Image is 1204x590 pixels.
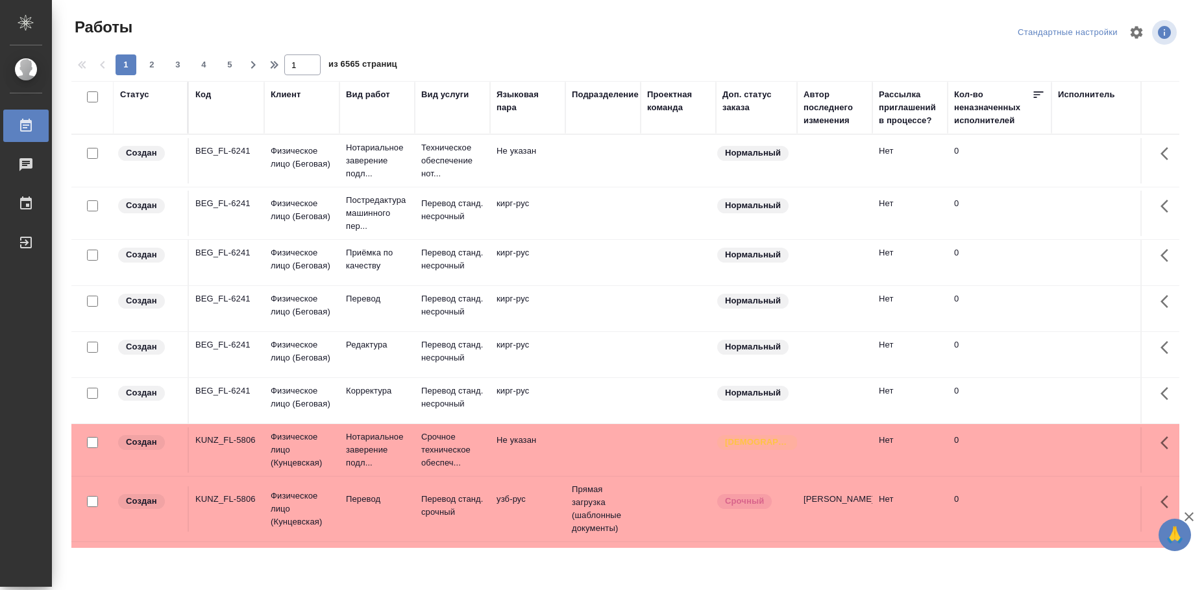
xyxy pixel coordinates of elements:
[1153,378,1184,409] button: Здесь прячутся важные кнопки
[872,191,948,236] td: Нет
[1153,191,1184,222] button: Здесь прячутся важные кнопки
[346,246,408,272] p: Приёмка по качеству
[126,340,157,353] p: Создан
[195,197,258,210] div: BEG_FL-6241
[346,292,408,305] p: Перевод
[117,246,181,264] div: Заказ еще не согласован с клиентом, искать исполнителей рано
[126,248,157,261] p: Создан
[948,427,1051,473] td: 0
[120,88,149,101] div: Статус
[117,338,181,356] div: Заказ еще не согласован с клиентом, искать исполнителей рано
[117,493,181,510] div: Заказ еще не согласован с клиентом, искать исполнителей рано
[490,378,565,423] td: кирг-рус
[872,486,948,532] td: Нет
[117,145,181,162] div: Заказ еще не согласован с клиентом, искать исполнителей рано
[872,286,948,331] td: Нет
[421,197,484,223] p: Перевод станд. несрочный
[195,493,258,506] div: KUNZ_FL-5806
[271,292,333,318] p: Физическое лицо (Беговая)
[1014,23,1121,43] div: split button
[948,486,1051,532] td: 0
[141,58,162,71] span: 2
[1164,521,1186,549] span: 🙏
[948,138,1051,183] td: 0
[346,384,408,397] p: Корректура
[872,378,948,423] td: Нет
[271,145,333,171] p: Физическое лицо (Беговая)
[421,493,484,519] p: Перевод станд. срочный
[271,490,333,528] p: Физическое лицо (Кунцевская)
[271,246,333,272] p: Физическое лицо (Беговая)
[421,246,484,272] p: Перевод станд. несрочный
[271,88,301,101] div: Клиент
[490,138,565,183] td: Не указан
[219,54,240,75] button: 5
[1153,486,1184,517] button: Здесь прячутся важные кнопки
[948,378,1051,423] td: 0
[271,338,333,364] p: Физическое лицо (Беговая)
[725,294,781,307] p: Нормальный
[195,338,258,351] div: BEG_FL-6241
[193,58,214,71] span: 4
[346,493,408,506] p: Перевод
[804,88,866,127] div: Автор последнего изменения
[490,427,565,473] td: Не указан
[490,332,565,377] td: кирг-рус
[1153,286,1184,317] button: Здесь прячутся важные кнопки
[872,138,948,183] td: Нет
[722,88,791,114] div: Доп. статус заказа
[497,88,559,114] div: Языковая пара
[1159,519,1191,551] button: 🙏
[126,436,157,449] p: Создан
[1153,427,1184,458] button: Здесь прячутся важные кнопки
[117,434,181,451] div: Заказ еще не согласован с клиентом, искать исполнителей рано
[195,292,258,305] div: BEG_FL-6241
[193,54,214,75] button: 4
[725,147,781,159] p: Нормальный
[126,199,157,212] p: Создан
[271,431,333,469] p: Физическое лицо (Кунцевская)
[328,56,397,75] span: из 6565 страниц
[346,194,408,233] p: Постредактура машинного пер...
[167,58,188,71] span: 3
[71,17,132,38] span: Работы
[195,246,258,259] div: BEG_FL-6241
[195,434,258,447] div: KUNZ_FL-5806
[421,338,484,364] p: Перевод станд. несрочный
[725,199,781,212] p: Нормальный
[1153,138,1184,169] button: Здесь прячутся важные кнопки
[421,88,469,101] div: Вид услуги
[725,386,781,399] p: Нормальный
[126,495,157,508] p: Создан
[421,292,484,318] p: Перевод станд. несрочный
[948,240,1051,285] td: 0
[572,88,639,101] div: Подразделение
[195,384,258,397] div: BEG_FL-6241
[490,286,565,331] td: кирг-рус
[490,240,565,285] td: кирг-рус
[421,141,484,180] p: Техническое обеспечение нот...
[872,332,948,377] td: Нет
[490,191,565,236] td: кирг-рус
[948,286,1051,331] td: 0
[271,384,333,410] p: Физическое лицо (Беговая)
[117,384,181,402] div: Заказ еще не согласован с клиентом, искать исполнителей рано
[872,427,948,473] td: Нет
[725,248,781,261] p: Нормальный
[117,197,181,215] div: Заказ еще не согласован с клиентом, искать исполнителей рано
[948,191,1051,236] td: 0
[647,88,709,114] div: Проектная команда
[117,292,181,310] div: Заказ еще не согласован с клиентом, искать исполнителей рано
[879,88,941,127] div: Рассылка приглашений в процессе?
[141,54,162,75] button: 2
[195,145,258,158] div: BEG_FL-6241
[1058,88,1115,101] div: Исполнитель
[346,431,408,469] p: Нотариальное заверение подл...
[271,197,333,223] p: Физическое лицо (Беговая)
[126,147,157,159] p: Создан
[725,436,790,449] p: [DEMOGRAPHIC_DATA]
[126,294,157,307] p: Создан
[421,384,484,410] p: Перевод станд. несрочный
[948,332,1051,377] td: 0
[725,495,764,508] p: Срочный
